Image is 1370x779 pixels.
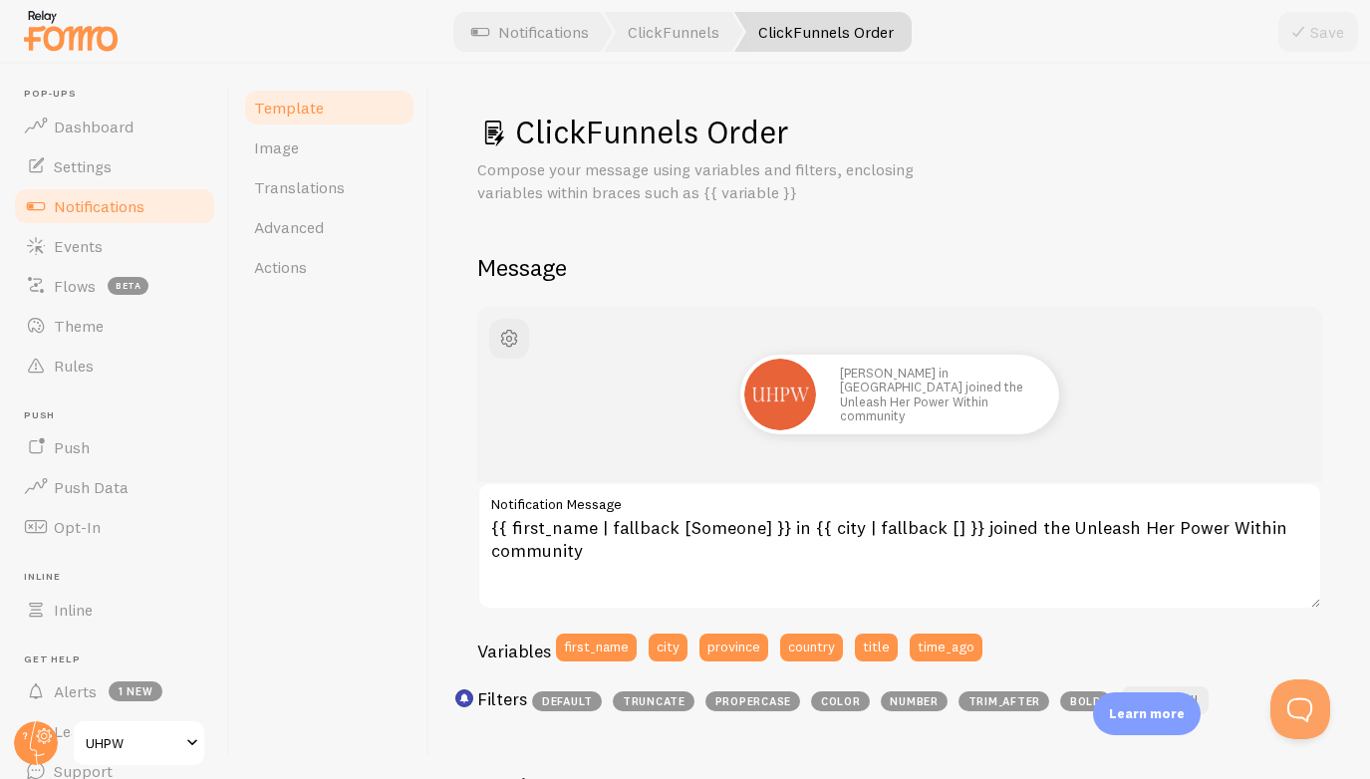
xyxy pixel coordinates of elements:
span: Push Data [54,477,129,497]
a: Notifications [12,186,217,226]
a: View all [1122,686,1209,714]
span: Image [254,137,299,157]
label: Notification Message [477,482,1322,516]
button: country [780,634,843,661]
p: Learn more [1109,704,1185,723]
span: Learn [54,721,95,741]
span: Push [24,409,217,422]
span: Advanced [254,217,324,237]
span: UHPW [86,731,180,755]
p: [PERSON_NAME] in [GEOGRAPHIC_DATA] joined the Unleash Her Power Within community [840,366,1039,422]
button: time_ago [910,634,982,661]
a: Actions [242,247,416,287]
span: Alerts [54,681,97,701]
span: Settings [54,156,112,176]
span: Dashboard [54,117,134,136]
span: beta [108,277,148,295]
span: Theme [54,316,104,336]
span: Events [54,236,103,256]
a: Flows beta [12,266,217,306]
span: Flows [54,276,96,296]
span: number [881,691,948,711]
a: Opt-In [12,507,217,547]
span: Pop-ups [24,88,217,101]
svg: <p>Use filters like | propercase to change CITY to City in your templates</p> [455,689,473,707]
span: Get Help [24,653,217,666]
a: Push Data [12,467,217,507]
a: Translations [242,167,416,207]
span: color [811,691,870,711]
span: truncate [613,691,694,711]
h2: Message [477,252,1322,283]
a: UHPW [72,719,206,767]
img: fomo-relay-logo-orange.svg [21,5,121,56]
span: Notifications [54,196,144,216]
span: 1 new [109,681,162,701]
span: Inline [54,600,93,620]
a: Learn [12,711,217,751]
iframe: Help Scout Beacon - Open [1270,679,1330,739]
img: Fomo [744,359,816,430]
span: propercase [705,691,800,711]
span: Rules [54,356,94,376]
a: Inline [12,590,217,630]
h1: ClickFunnels Order [477,112,1322,152]
a: Alerts 1 new [12,671,217,711]
a: Advanced [242,207,416,247]
button: first_name [556,634,637,661]
h3: Variables [477,640,551,662]
a: Image [242,128,416,167]
a: Rules [12,346,217,386]
button: province [699,634,768,661]
span: Push [54,437,90,457]
p: Compose your message using variables and filters, enclosing variables within braces such as {{ va... [477,158,956,204]
a: Dashboard [12,107,217,146]
a: Push [12,427,217,467]
button: city [649,634,687,661]
span: Template [254,98,324,118]
h3: Filters [477,687,527,710]
span: bold [1060,691,1111,711]
a: Theme [12,306,217,346]
span: default [532,691,602,711]
button: title [855,634,898,661]
span: trim_after [959,691,1049,711]
div: Learn more [1093,692,1201,735]
span: Inline [24,571,217,584]
a: Template [242,88,416,128]
a: Events [12,226,217,266]
span: Opt-In [54,517,101,537]
span: Actions [254,257,307,277]
span: Translations [254,177,345,197]
a: Settings [12,146,217,186]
